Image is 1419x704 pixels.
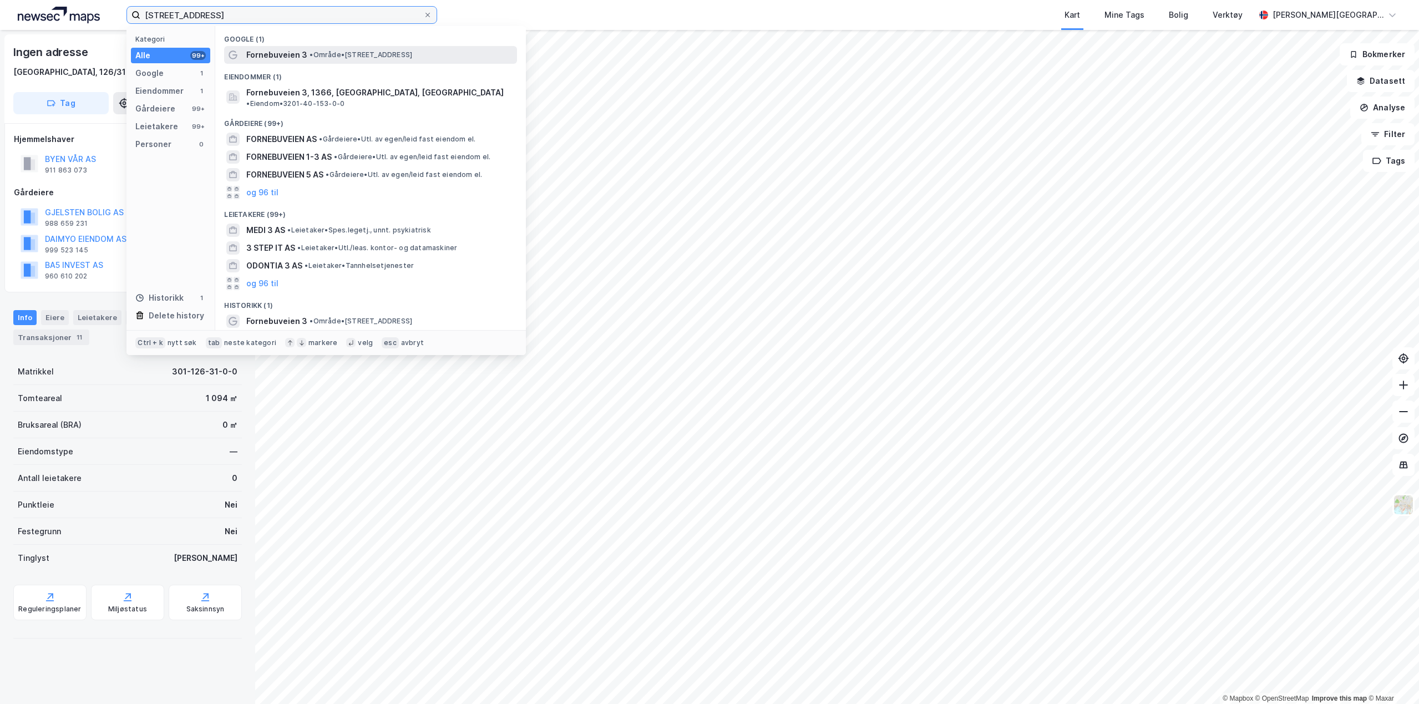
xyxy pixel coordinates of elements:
[319,135,475,144] span: Gårdeiere • Utl. av egen/leid fast eiendom el.
[13,330,89,345] div: Transaksjoner
[334,153,490,161] span: Gårdeiere • Utl. av egen/leid fast eiendom el.
[206,337,222,348] div: tab
[206,392,237,405] div: 1 094 ㎡
[135,120,178,133] div: Leietakere
[1347,70,1415,92] button: Datasett
[246,133,317,146] span: FORNEBUVEIEN AS
[246,168,323,181] span: FORNEBUVEIEN 5 AS
[14,186,241,199] div: Gårdeiere
[215,26,526,46] div: Google (1)
[215,201,526,221] div: Leietakere (99+)
[246,224,285,237] span: MEDI 3 AS
[1393,494,1414,515] img: Z
[13,92,109,114] button: Tag
[1340,43,1415,65] button: Bokmerker
[246,259,302,272] span: ODONTIA 3 AS
[190,51,206,60] div: 99+
[197,87,206,95] div: 1
[135,102,175,115] div: Gårdeiere
[246,99,250,108] span: •
[305,261,414,270] span: Leietaker • Tannhelsetjenester
[18,498,54,511] div: Punktleie
[45,272,87,281] div: 960 610 202
[174,551,237,565] div: [PERSON_NAME]
[1363,150,1415,172] button: Tags
[215,110,526,130] div: Gårdeiere (99+)
[45,166,87,175] div: 911 863 073
[1213,8,1243,22] div: Verktøy
[246,241,295,255] span: 3 STEP IT AS
[225,525,237,538] div: Nei
[326,170,329,179] span: •
[382,337,399,348] div: esc
[186,605,225,614] div: Saksinnsyn
[1104,8,1144,22] div: Mine Tags
[308,338,337,347] div: markere
[334,153,337,161] span: •
[1361,123,1415,145] button: Filter
[230,445,237,458] div: —
[197,140,206,149] div: 0
[140,7,423,23] input: Søk på adresse, matrikkel, gårdeiere, leietakere eller personer
[18,472,82,485] div: Antall leietakere
[246,150,332,164] span: FORNEBUVEIEN 1-3 AS
[45,246,88,255] div: 999 523 145
[14,133,241,146] div: Hjemmelshaver
[1312,695,1367,702] a: Improve this map
[135,138,171,151] div: Personer
[287,226,291,234] span: •
[126,310,168,325] div: Datasett
[73,310,121,325] div: Leietakere
[13,65,126,79] div: [GEOGRAPHIC_DATA], 126/31
[1065,8,1080,22] div: Kart
[310,50,313,59] span: •
[224,338,276,347] div: neste kategori
[215,292,526,312] div: Historikk (1)
[45,219,88,228] div: 988 659 231
[135,49,150,62] div: Alle
[168,338,197,347] div: nytt søk
[287,226,430,235] span: Leietaker • Spes.legetj., unnt. psykiatrisk
[222,418,237,432] div: 0 ㎡
[297,244,457,252] span: Leietaker • Utl./leas. kontor- og datamaskiner
[401,338,424,347] div: avbryt
[190,122,206,131] div: 99+
[172,365,237,378] div: 301-126-31-0-0
[246,186,278,199] button: og 96 til
[358,338,373,347] div: velg
[18,365,54,378] div: Matrikkel
[197,69,206,78] div: 1
[18,7,100,23] img: logo.a4113a55bc3d86da70a041830d287a7e.svg
[149,309,204,322] div: Delete history
[18,525,61,538] div: Festegrunn
[135,67,164,80] div: Google
[190,104,206,113] div: 99+
[18,605,81,614] div: Reguleringsplaner
[18,445,73,458] div: Eiendomstype
[13,43,90,61] div: Ingen adresse
[135,337,165,348] div: Ctrl + k
[297,244,301,252] span: •
[232,472,237,485] div: 0
[135,291,184,305] div: Historikk
[310,317,412,326] span: Område • [STREET_ADDRESS]
[18,392,62,405] div: Tomteareal
[1223,695,1253,702] a: Mapbox
[1169,8,1188,22] div: Bolig
[197,293,206,302] div: 1
[18,418,82,432] div: Bruksareal (BRA)
[246,99,344,108] span: Eiendom • 3201-40-153-0-0
[246,48,307,62] span: Fornebuveien 3
[13,310,37,325] div: Info
[246,86,504,99] span: Fornebuveien 3, 1366, [GEOGRAPHIC_DATA], [GEOGRAPHIC_DATA]
[310,50,412,59] span: Område • [STREET_ADDRESS]
[1364,651,1419,704] iframe: Chat Widget
[246,315,307,328] span: Fornebuveien 3
[1255,695,1309,702] a: OpenStreetMap
[41,310,69,325] div: Eiere
[135,35,210,43] div: Kategori
[135,84,184,98] div: Eiendommer
[74,332,85,343] div: 11
[18,551,49,565] div: Tinglyst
